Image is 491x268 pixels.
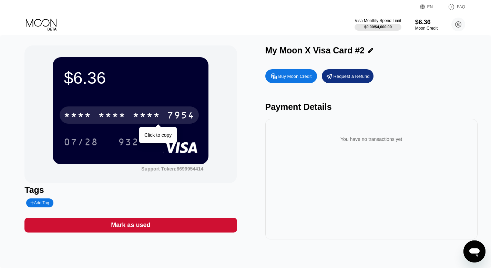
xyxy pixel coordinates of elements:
[463,240,485,262] iframe: Button to launch messaging window, conversation in progress
[141,166,203,172] div: Support Token:8699954414
[30,200,49,205] div: Add Tag
[427,4,433,9] div: EN
[364,25,392,29] div: $0.00 / $4,000.00
[24,185,237,195] div: Tags
[111,221,150,229] div: Mark as used
[457,4,465,9] div: FAQ
[141,166,203,172] div: Support Token: 8699954414
[415,19,438,31] div: $6.36Moon Credit
[118,137,139,148] div: 932
[144,132,172,138] div: Click to copy
[113,133,144,151] div: 932
[64,137,98,148] div: 07/28
[265,69,317,83] div: Buy Moon Credit
[322,69,374,83] div: Request a Refund
[415,26,438,31] div: Moon Credit
[59,133,103,151] div: 07/28
[167,111,195,122] div: 7954
[271,130,472,149] div: You have no transactions yet
[441,3,465,10] div: FAQ
[420,3,441,10] div: EN
[24,218,237,233] div: Mark as used
[355,18,401,23] div: Visa Monthly Spend Limit
[415,19,438,26] div: $6.36
[334,73,370,79] div: Request a Refund
[265,102,478,112] div: Payment Details
[355,18,401,31] div: Visa Monthly Spend Limit$0.00/$4,000.00
[278,73,312,79] div: Buy Moon Credit
[265,45,365,55] div: My Moon X Visa Card #2
[26,198,53,207] div: Add Tag
[64,68,197,87] div: $6.36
